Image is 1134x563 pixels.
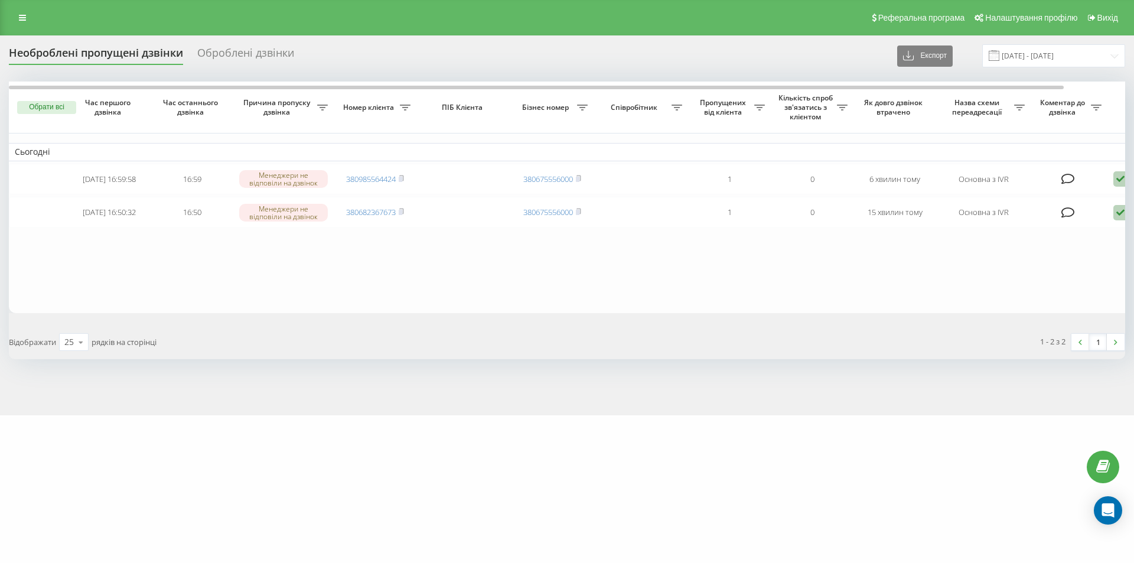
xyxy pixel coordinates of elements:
[688,197,771,228] td: 1
[694,98,754,116] span: Пропущених від клієнта
[1040,336,1065,347] div: 1 - 2 з 2
[346,207,396,217] a: 380682367673
[160,98,224,116] span: Час останнього дзвінка
[688,164,771,195] td: 1
[197,47,294,65] div: Оброблені дзвінки
[239,170,328,188] div: Менеджери не відповіли на дзвінок
[239,204,328,222] div: Менеджери не відповіли на дзвінок
[878,13,965,22] span: Реферальна програма
[897,45,953,67] button: Експорт
[777,93,837,121] span: Кількість спроб зв'язатись з клієнтом
[426,103,501,112] span: ПІБ Клієнта
[523,207,573,217] a: 380675556000
[17,101,76,114] button: Обрати всі
[771,164,853,195] td: 0
[942,98,1014,116] span: Назва схеми переадресації
[346,174,396,184] a: 380985564424
[68,164,151,195] td: [DATE] 16:59:58
[77,98,141,116] span: Час першого дзвінка
[853,197,936,228] td: 15 хвилин тому
[151,164,233,195] td: 16:59
[9,337,56,347] span: Відображати
[1089,334,1107,350] a: 1
[523,174,573,184] a: 380675556000
[64,336,74,348] div: 25
[771,197,853,228] td: 0
[9,47,183,65] div: Необроблені пропущені дзвінки
[92,337,157,347] span: рядків на сторінці
[853,164,936,195] td: 6 хвилин тому
[517,103,577,112] span: Бізнес номер
[936,197,1031,228] td: Основна з IVR
[1097,13,1118,22] span: Вихід
[936,164,1031,195] td: Основна з IVR
[985,13,1077,22] span: Налаштування профілю
[1094,496,1122,525] div: Open Intercom Messenger
[1037,98,1091,116] span: Коментар до дзвінка
[239,98,317,116] span: Причина пропуску дзвінка
[151,197,233,228] td: 16:50
[599,103,672,112] span: Співробітник
[340,103,400,112] span: Номер клієнта
[68,197,151,228] td: [DATE] 16:50:32
[863,98,927,116] span: Як довго дзвінок втрачено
